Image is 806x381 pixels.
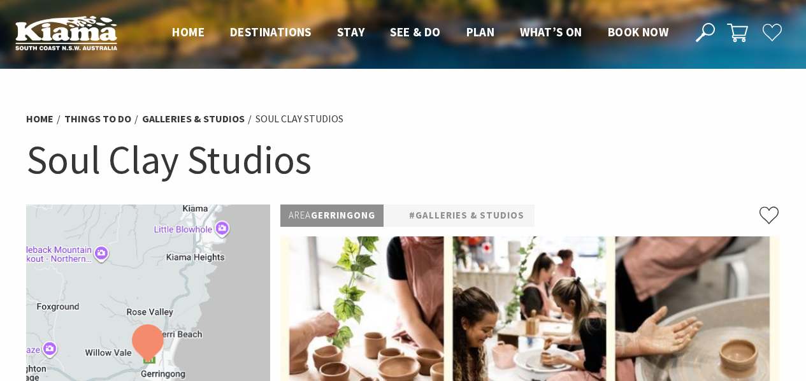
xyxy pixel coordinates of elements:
[409,208,524,224] a: #Galleries & Studios
[289,209,311,221] span: Area
[230,24,312,40] span: Destinations
[520,24,582,40] span: What’s On
[608,24,668,40] span: Book now
[64,112,131,126] a: Things To Do
[466,24,495,40] span: Plan
[172,24,205,40] span: Home
[390,24,440,40] span: See & Do
[26,134,781,185] h1: Soul Clay Studios
[15,15,117,50] img: Kiama Logo
[26,112,54,126] a: Home
[142,112,245,126] a: Galleries & Studios
[280,205,384,227] p: Gerringong
[159,22,681,43] nav: Main Menu
[255,111,343,127] li: Soul Clay Studios
[337,24,365,40] span: Stay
